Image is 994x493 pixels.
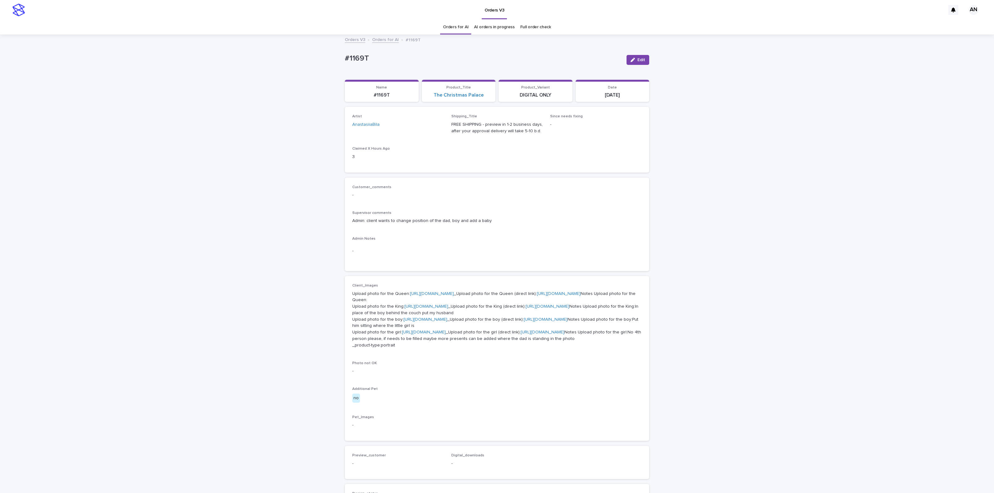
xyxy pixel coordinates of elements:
p: #1169T [406,36,421,43]
p: #1169T [349,92,415,98]
a: [URL][DOMAIN_NAME] [410,292,454,296]
p: - [352,460,444,467]
p: #1169T [345,54,622,63]
span: Additional Pet [352,387,378,391]
p: FREE SHIPPING - preview in 1-2 business days, after your approval delivery will take 5-10 b.d. [451,121,543,134]
a: [URL][DOMAIN_NAME] [404,317,447,322]
span: Shipping_Title [451,115,477,118]
p: - [352,368,642,374]
span: Product_Title [446,86,471,89]
a: [URL][DOMAIN_NAME] [537,292,581,296]
span: Date [608,86,617,89]
span: Since needs fixing [550,115,583,118]
p: DIGITAL ONLY [502,92,569,98]
a: [URL][DOMAIN_NAME] [521,330,564,334]
span: Digital_downloads [451,454,484,457]
span: Edit [637,58,645,62]
span: Artist [352,115,362,118]
span: Admin Notes [352,237,376,241]
a: [URL][DOMAIN_NAME] [402,330,446,334]
p: - [550,121,642,128]
span: Client_Images [352,284,378,287]
a: Orders for AI [443,20,468,34]
a: Orders for AI [372,36,399,43]
div: no [352,394,360,403]
span: Claimed X Hours Ago [352,147,390,151]
span: Pet_Images [352,415,374,419]
a: [URL][DOMAIN_NAME] [526,304,569,309]
span: Name [376,86,387,89]
a: AnastasiiaBila [352,121,380,128]
a: AI orders in progress [474,20,515,34]
p: Upload photo for the Queen: _Upload photo for the Queen (direct link): Notes Upload photo for the... [352,291,642,349]
p: 3 [352,154,444,160]
span: Preview_customer [352,454,386,457]
p: [DATE] [579,92,646,98]
p: Admin: client wants to change position of the dad, boy and add a baby [352,218,642,224]
span: Customer_comments [352,185,391,189]
button: Edit [627,55,649,65]
p: - [352,422,642,428]
a: Orders V3 [345,36,365,43]
a: [URL][DOMAIN_NAME] [524,317,568,322]
a: [URL][DOMAIN_NAME] [404,304,448,309]
img: stacker-logo-s-only.png [12,4,25,16]
span: Photo not OK [352,361,377,365]
p: - [352,192,642,198]
a: The Christmas Palace [434,92,484,98]
span: Supervisor comments [352,211,391,215]
a: Full order check [520,20,551,34]
span: Product_Variant [521,86,550,89]
div: AN [969,5,978,15]
p: - [451,460,543,467]
p: - [352,248,642,254]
